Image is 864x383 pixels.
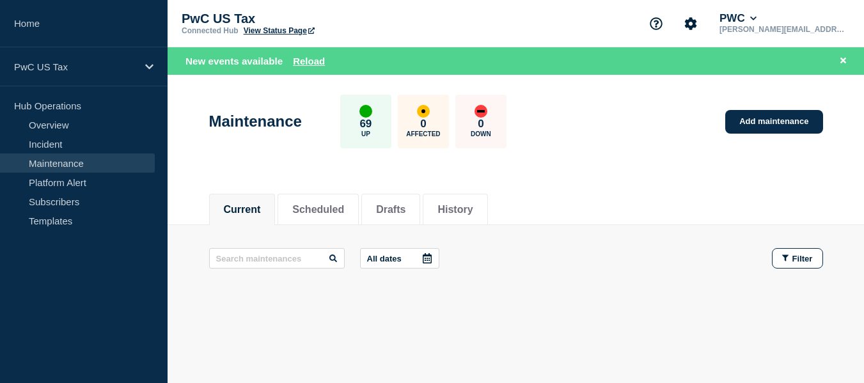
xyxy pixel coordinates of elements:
p: All dates [367,254,402,263]
button: Scheduled [292,204,344,215]
input: Search maintenances [209,248,345,269]
button: All dates [360,248,439,269]
button: Account settings [677,10,704,37]
button: Current [224,204,261,215]
button: Reload [293,56,325,66]
a: Add maintenance [725,110,822,134]
button: Filter [772,248,823,269]
p: PwC US Tax [14,61,137,72]
div: affected [417,105,430,118]
p: PwC US Tax [182,12,437,26]
p: Connected Hub [182,26,239,35]
p: [PERSON_NAME][EMAIL_ADDRESS][PERSON_NAME][DOMAIN_NAME] [717,25,850,34]
p: Affected [406,130,440,137]
p: Down [471,130,491,137]
a: View Status Page [244,26,315,35]
h1: Maintenance [209,113,302,130]
button: PWC [717,12,759,25]
span: New events available [185,56,283,66]
p: 69 [359,118,372,130]
div: up [359,105,372,118]
button: History [437,204,473,215]
div: down [475,105,487,118]
p: 0 [478,118,483,130]
p: 0 [420,118,426,130]
p: Up [361,130,370,137]
button: Support [643,10,670,37]
button: Drafts [376,204,405,215]
span: Filter [792,254,813,263]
